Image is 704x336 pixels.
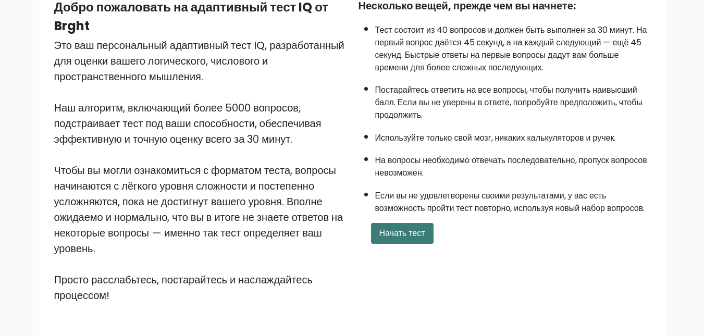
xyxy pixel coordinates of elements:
[54,38,344,84] font: Это ваш персональный адаптивный тест IQ, разработанный для оценки вашего логического, числового и...
[54,163,343,256] font: Чтобы вы могли ознакомиться с форматом теста, вопросы начинаются с лёгкого уровня сложности и пос...
[375,190,645,214] font: Если вы не удовлетворены своими результатами, у вас есть возможность пройти тест повторно, исполь...
[54,272,313,303] font: Просто расслабьтесь, постарайтесь и наслаждайтесь процессом!
[375,84,643,121] font: Постарайтесь ответить на все вопросы, чтобы получить наивысший балл. Если вы не уверены в ответе,...
[375,24,647,73] font: Тест состоит из 40 вопросов и должен быть выполнен за 30 минут. На первый вопрос даётся 45 секунд...
[54,101,322,146] font: Наш алгоритм, включающий более 5000 вопросов, подстраивает тест под ваши способности, обеспечивая...
[379,227,425,239] font: Начать тест
[375,132,616,144] font: Используйте только свой мозг, никаких калькуляторов и ручек.
[375,154,647,179] font: На вопросы необходимо отвечать последовательно, пропуск вопросов невозможен.
[371,223,434,244] button: Начать тест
